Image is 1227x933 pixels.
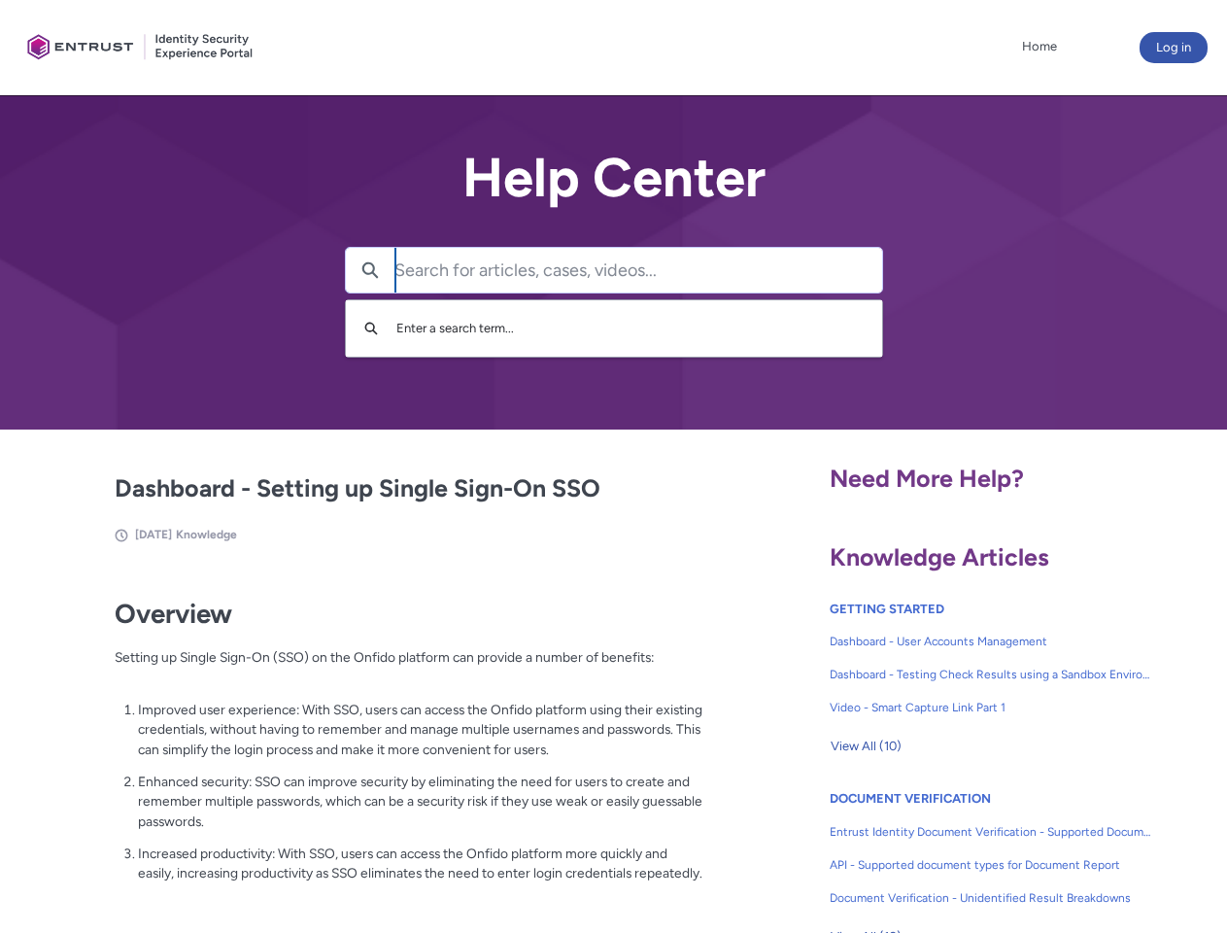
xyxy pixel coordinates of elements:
li: Knowledge [176,526,237,543]
span: Video - Smart Capture Link Part 1 [830,699,1152,716]
h2: Help Center [345,148,883,208]
button: View All (10) [830,731,903,762]
a: Video - Smart Capture Link Part 1 [830,691,1152,724]
span: Need More Help? [830,464,1024,493]
button: Search [346,248,394,293]
span: [DATE] [135,528,172,541]
span: Dashboard - User Accounts Management [830,633,1152,650]
span: Knowledge Articles [830,542,1049,571]
button: Log in [1140,32,1208,63]
button: Search [356,310,387,347]
span: View All (10) [831,732,902,761]
a: Dashboard - User Accounts Management [830,625,1152,658]
span: Enter a search term... [396,321,514,335]
p: Improved user experience: With SSO, users can access the Onfido platform using their existing cre... [138,700,703,760]
input: Search for articles, cases, videos... [394,248,882,293]
a: GETTING STARTED [830,602,944,616]
a: Home [1017,32,1062,61]
a: Dashboard - Testing Check Results using a Sandbox Environment [830,658,1152,691]
h2: Dashboard - Setting up Single Sign-On SSO [115,470,703,507]
strong: Overview [115,598,232,630]
p: Setting up Single Sign-On (SSO) on the Onfido platform can provide a number of benefits: [115,647,703,687]
span: Dashboard - Testing Check Results using a Sandbox Environment [830,666,1152,683]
